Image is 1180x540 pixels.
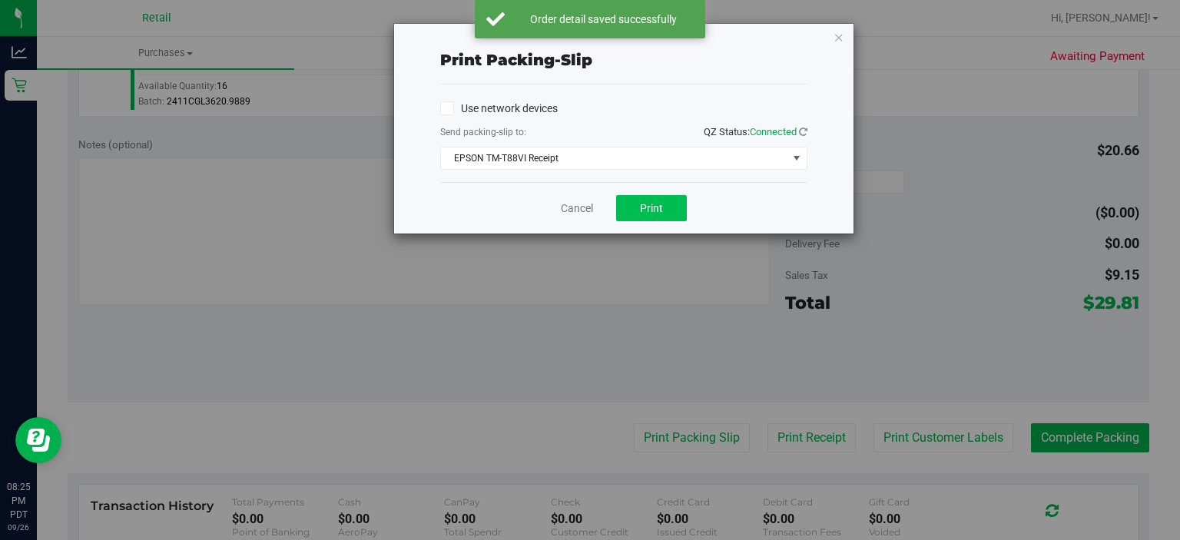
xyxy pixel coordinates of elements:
label: Send packing-slip to: [440,125,526,139]
iframe: Resource center [15,417,61,463]
span: Print [640,202,663,214]
div: Order detail saved successfully [513,12,694,27]
span: EPSON TM-T88VI Receipt [441,147,787,169]
span: select [787,147,806,169]
a: Cancel [561,200,593,217]
span: QZ Status: [704,126,807,137]
span: Connected [750,126,797,137]
button: Print [616,195,687,221]
span: Print packing-slip [440,51,592,69]
label: Use network devices [440,101,558,117]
